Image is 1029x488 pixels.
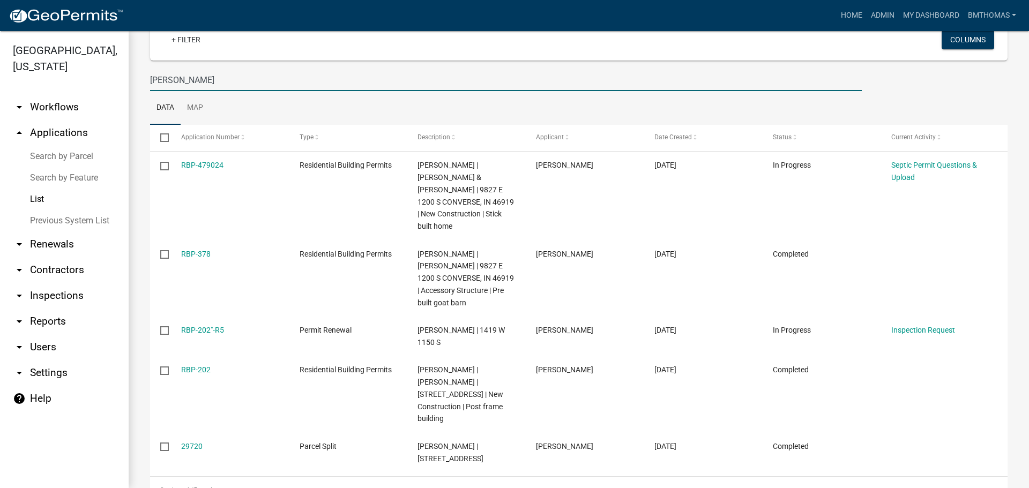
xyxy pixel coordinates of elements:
span: Chad Sutton | 677 W 1075 S [417,442,483,463]
span: Date Created [654,133,692,141]
a: bmthomas [964,5,1020,26]
datatable-header-cell: Date Created [644,125,763,151]
datatable-header-cell: Application Number [170,125,289,151]
span: ZEHRING, DAVID | 1419 W 1150 S [417,326,505,347]
datatable-header-cell: Type [289,125,407,151]
span: Residential Building Permits [300,250,392,258]
span: David Zehring | ZEHRING, DAVID | 1419 W 1150 S Kokomo, IN 46901 | New Construction | Post frame b... [417,365,503,423]
button: Columns [942,30,994,49]
a: Admin [867,5,899,26]
span: Type [300,133,314,141]
span: Completed [773,365,809,374]
i: arrow_drop_up [13,126,26,139]
span: Completed [773,442,809,451]
a: Home [837,5,867,26]
a: Septic Permit Questions & Upload [891,161,977,182]
i: arrow_drop_down [13,238,26,251]
i: arrow_drop_down [13,101,26,114]
span: Curtis Zehr | Curtis Zehr | 9827 E 1200 S CONVERSE, IN 46919 | Accessory Structure | Pre built go... [417,250,514,307]
datatable-header-cell: Applicant [526,125,644,151]
span: Curtis Zehr [536,250,593,258]
a: Data [150,91,181,125]
a: Inspection Request [891,326,955,334]
i: arrow_drop_down [13,289,26,302]
span: In Progress [773,326,811,334]
datatable-header-cell: Select [150,125,170,151]
a: My Dashboard [899,5,964,26]
span: Description [417,133,450,141]
span: Application Number [181,133,240,141]
datatable-header-cell: Current Activity [881,125,1000,151]
span: Permit Renewal [300,326,352,334]
a: RBP-479024 [181,161,223,169]
span: Status [773,133,792,141]
span: Chad [536,442,593,451]
a: + Filter [163,30,209,49]
span: david alan zehring [536,326,593,334]
span: 01/02/2025 [654,250,676,258]
span: In Progress [773,161,811,169]
a: RBP-202 [181,365,211,374]
datatable-header-cell: Description [407,125,526,151]
a: RBP-202"-R5 [181,326,224,334]
i: arrow_drop_down [13,315,26,328]
span: 02/23/2022 [654,442,676,451]
span: Residential Building Permits [300,161,392,169]
input: Search for applications [150,69,862,91]
a: RBP-378 [181,250,211,258]
span: Parcel Split [300,442,337,451]
span: david alan zehring [536,365,593,374]
a: Map [181,91,210,125]
a: 29720 [181,442,203,451]
span: Curtis Zehr | Curtis & Brandi Zehr | 9827 E 1200 S CONVERSE, IN 46919 | New Construction | Stick ... [417,161,514,230]
span: Residential Building Permits [300,365,392,374]
i: help [13,392,26,405]
datatable-header-cell: Status [763,125,881,151]
span: Curtis Zehr [536,161,593,169]
i: arrow_drop_down [13,366,26,379]
span: Applicant [536,133,564,141]
i: arrow_drop_down [13,341,26,354]
span: Current Activity [891,133,936,141]
span: 08/11/2023 [654,365,676,374]
i: arrow_drop_down [13,264,26,276]
span: 08/05/2024 [654,326,676,334]
span: 09/16/2025 [654,161,676,169]
span: Completed [773,250,809,258]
